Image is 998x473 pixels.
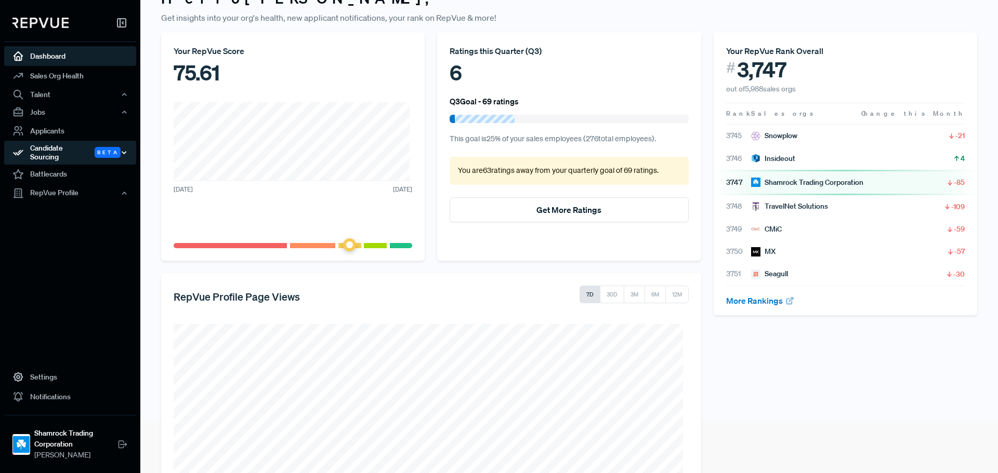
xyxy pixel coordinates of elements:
[450,133,688,145] p: This goal is 25 % of your sales employees ( 276 total employees).
[726,109,751,118] span: Rank
[751,178,760,187] img: Shamrock Trading Corporation
[34,428,117,450] strong: Shamrock Trading Corporation
[450,197,688,222] button: Get More Ratings
[751,202,760,211] img: TravelNet Solutions
[4,141,136,165] div: Candidate Sourcing
[95,147,121,158] span: Beta
[726,177,751,188] span: 3747
[726,84,796,93] span: out of 5,988 sales orgs
[450,97,519,106] h6: Q3 Goal - 69 ratings
[645,286,666,303] button: 6M
[751,246,776,257] div: MX
[600,286,624,303] button: 30D
[174,45,412,57] div: Your RepVue Score
[751,130,797,141] div: Snowplow
[726,246,751,257] span: 3750
[450,57,688,88] div: 6
[737,57,786,82] span: 3,747
[726,46,823,56] span: Your RepVue Rank Overall
[726,57,736,78] span: #
[726,268,751,279] span: 3751
[951,201,965,212] span: -109
[34,450,117,461] span: [PERSON_NAME]
[13,436,30,453] img: Shamrock Trading Corporation
[954,177,965,187] span: -85
[4,184,136,202] button: RepVue Profile
[961,153,965,164] span: 4
[4,86,136,103] button: Talent
[4,121,136,141] a: Applicants
[726,224,751,235] span: 3749
[726,130,751,141] span: 3745
[751,224,760,234] img: CMiC
[450,45,688,57] div: Ratings this Quarter ( Q3 )
[624,286,645,303] button: 3M
[751,153,795,164] div: Insideout
[174,290,300,303] h5: RepVue Profile Page Views
[751,177,863,188] div: Shamrock Trading Corporation
[458,165,680,177] p: You are 63 ratings away from your quarterly goal of 69 ratings .
[174,57,412,88] div: 75.61
[4,66,136,86] a: Sales Org Health
[4,165,136,184] a: Battlecards
[161,11,977,24] p: Get insights into your org's health, new applicant notifications, your rank on RepVue & more!
[751,224,782,235] div: CMiC
[751,269,760,279] img: Seagull
[953,269,965,279] span: -30
[4,415,136,465] a: Shamrock Trading CorporationShamrock Trading Corporation[PERSON_NAME]
[665,286,689,303] button: 12M
[861,109,965,118] span: Change this Month
[726,295,795,306] a: More Rankings
[726,153,751,164] span: 3746
[4,387,136,407] a: Notifications
[4,103,136,121] button: Jobs
[12,18,69,28] img: RepVue
[580,286,600,303] button: 7D
[4,141,136,165] button: Candidate Sourcing Beta
[174,185,193,194] span: [DATE]
[954,246,965,256] span: -57
[954,224,965,234] span: -59
[393,185,412,194] span: [DATE]
[751,268,788,279] div: Seagull
[4,46,136,66] a: Dashboard
[751,247,760,256] img: MX
[751,109,815,118] span: Sales orgs
[726,201,751,212] span: 3748
[751,131,760,141] img: Snowplow
[751,154,760,163] img: Insideout
[751,201,828,212] div: TravelNet Solutions
[4,367,136,387] a: Settings
[955,130,965,141] span: -21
